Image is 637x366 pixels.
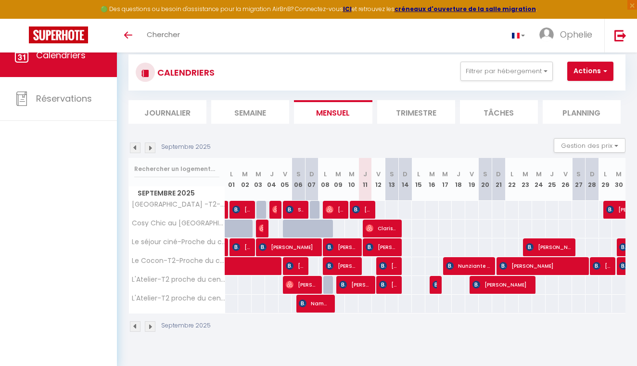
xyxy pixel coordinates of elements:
abbr: M [242,170,248,179]
span: Clarisse Derivry [366,219,397,237]
span: [PERSON_NAME] [PERSON_NAME] [379,257,397,275]
th: 06 [292,158,305,201]
span: Namanathan nathis [299,294,330,313]
span: [PERSON_NAME] [326,200,344,219]
span: [PERSON_NAME] [PERSON_NAME] [232,238,250,256]
span: Chercher [147,29,180,39]
li: Trimestre [377,100,455,124]
th: 28 [586,158,599,201]
img: ... [539,27,554,42]
span: Réservations [36,92,92,105]
li: Semaine [211,100,289,124]
th: 07 [305,158,318,201]
th: 25 [546,158,559,201]
th: 04 [265,158,279,201]
li: Tâches [460,100,538,124]
li: Journalier [128,100,206,124]
abbr: S [483,170,487,179]
span: [PERSON_NAME] [272,200,277,219]
th: 08 [318,158,332,201]
abbr: V [563,170,568,179]
span: [PERSON_NAME] [326,238,357,256]
li: Mensuel [294,100,372,124]
span: Nunziante Pandarolo [446,257,491,275]
abbr: M [522,170,528,179]
abbr: D [496,170,501,179]
th: 11 [358,158,372,201]
abbr: L [604,170,607,179]
th: 14 [398,158,412,201]
span: [GEOGRAPHIC_DATA] -T2-proche du centre-Wifi-parking [130,201,227,208]
th: 16 [425,158,439,201]
span: Septembre 2025 [129,186,225,200]
span: [PERSON_NAME] [PERSON_NAME] [433,275,437,294]
span: L'Atelier-T2 proche du centre-[GEOGRAPHIC_DATA] [130,276,227,283]
abbr: V [376,170,381,179]
span: Ophelie [560,28,592,40]
a: Chercher [140,19,187,52]
abbr: L [510,170,513,179]
a: [PERSON_NAME] [221,238,226,257]
span: [PERSON_NAME] Flaminia [PERSON_NAME] [232,200,250,219]
abbr: M [616,170,622,179]
th: 10 [345,158,358,201]
h3: CALENDRIERS [155,62,215,83]
th: 29 [599,158,612,201]
th: 03 [252,158,265,201]
th: 22 [505,158,519,201]
abbr: S [576,170,581,179]
span: Le séjour ciné-Proche du centre-wifi-parking [130,238,227,246]
span: [PERSON_NAME] [593,257,611,275]
abbr: L [324,170,327,179]
span: [PERSON_NAME] [286,257,304,275]
abbr: V [283,170,287,179]
abbr: M [255,170,261,179]
span: [PERSON_NAME] [526,238,571,256]
button: Actions [567,62,613,81]
th: 26 [559,158,572,201]
th: 20 [479,158,492,201]
span: Le Cocon-T2-Proche du centre-[GEOGRAPHIC_DATA] [130,257,227,264]
th: 01 [225,158,239,201]
input: Rechercher un logement... [134,160,219,178]
p: Septembre 2025 [161,143,211,152]
a: ICI [343,5,352,13]
abbr: V [470,170,474,179]
abbr: D [309,170,314,179]
th: 21 [492,158,506,201]
th: 30 [612,158,625,201]
abbr: L [417,170,420,179]
span: [PERSON_NAME] [366,238,397,256]
abbr: D [403,170,408,179]
span: SOUBATTRA AGERON [286,200,304,219]
span: [PERSON_NAME] [259,219,263,237]
abbr: M [429,170,435,179]
abbr: M [349,170,355,179]
th: 13 [385,158,399,201]
th: 05 [279,158,292,201]
abbr: J [550,170,554,179]
span: L'Atelier-T2 proche du centre-[GEOGRAPHIC_DATA] [130,295,227,302]
abbr: L [230,170,233,179]
span: [PERSON_NAME] [326,257,357,275]
strong: créneaux d'ouverture de la salle migration [395,5,536,13]
th: 23 [519,158,532,201]
a: ... Ophelie [532,19,604,52]
th: 17 [439,158,452,201]
span: [PERSON_NAME] [379,275,397,294]
abbr: J [363,170,367,179]
span: [PERSON_NAME] [472,275,531,294]
th: 09 [332,158,345,201]
li: Planning [543,100,621,124]
abbr: S [296,170,301,179]
abbr: S [390,170,394,179]
span: Cosy Chic au [GEOGRAPHIC_DATA][PERSON_NAME]-[GEOGRAPHIC_DATA] [130,220,227,227]
th: 02 [238,158,252,201]
span: [PERSON_NAME] [339,275,370,294]
abbr: J [270,170,274,179]
th: 27 [572,158,586,201]
button: Gestion des prix [554,138,625,153]
span: [PERSON_NAME] [286,275,317,294]
th: 15 [412,158,425,201]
